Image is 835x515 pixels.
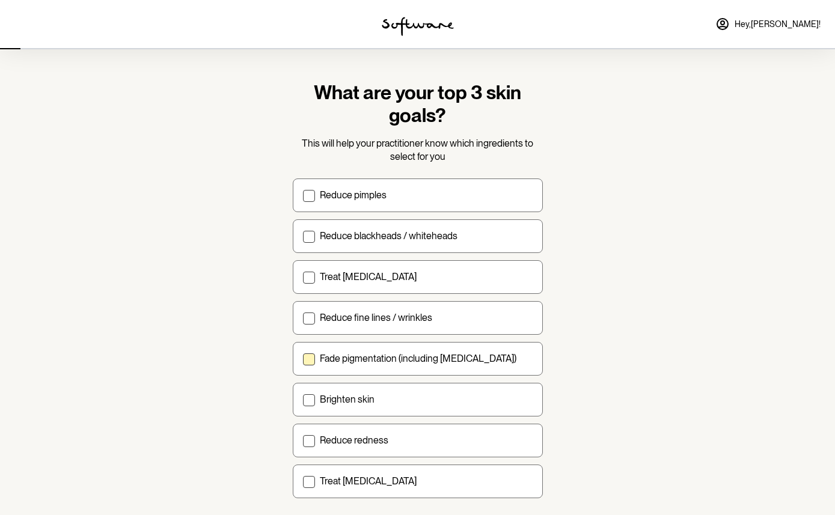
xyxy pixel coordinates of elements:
p: Reduce redness [320,434,388,446]
span: Hey, [PERSON_NAME] ! [735,19,821,29]
a: Hey,[PERSON_NAME]! [708,10,828,38]
p: Reduce fine lines / wrinkles [320,312,432,323]
p: Fade pigmentation (including [MEDICAL_DATA]) [320,353,516,364]
p: Brighten skin [320,394,375,405]
p: Treat [MEDICAL_DATA] [320,271,417,282]
img: software logo [382,17,454,36]
p: Treat [MEDICAL_DATA] [320,475,417,487]
p: Reduce blackheads / whiteheads [320,230,457,242]
span: This will help your practitioner know which ingredients to select for you [302,138,533,162]
p: Reduce pimples [320,189,387,201]
h1: What are your top 3 skin goals? [293,81,543,127]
